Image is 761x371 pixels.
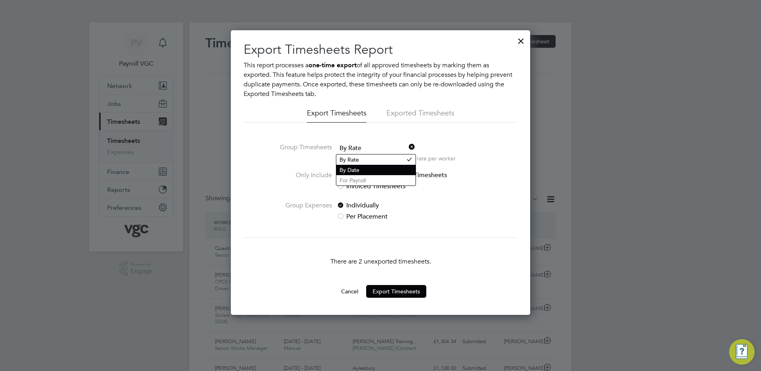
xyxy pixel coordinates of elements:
li: Export Timesheets [307,108,367,123]
label: Group Expenses [272,201,332,221]
label: Group Timesheets [272,143,332,161]
p: This report processes a of all approved timesheets by marking them as exported. This feature help... [244,61,517,99]
label: Only Include [272,170,332,191]
li: By Date [336,165,416,175]
li: Exported Timesheets [386,108,455,123]
h2: Export Timesheets Report [244,41,517,58]
li: For Payroll [336,175,416,185]
p: There are 2 unexported timesheets. [244,257,517,266]
label: Invoiced Timesheets [337,182,470,191]
span: By Rate [337,143,415,154]
b: one-time export [308,61,357,69]
label: Per Placement [337,212,470,221]
li: By Rate [336,154,416,165]
button: Engage Resource Center [729,339,755,365]
button: Export Timesheets [366,285,426,298]
button: Cancel [335,285,365,298]
label: Individually [337,201,470,210]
